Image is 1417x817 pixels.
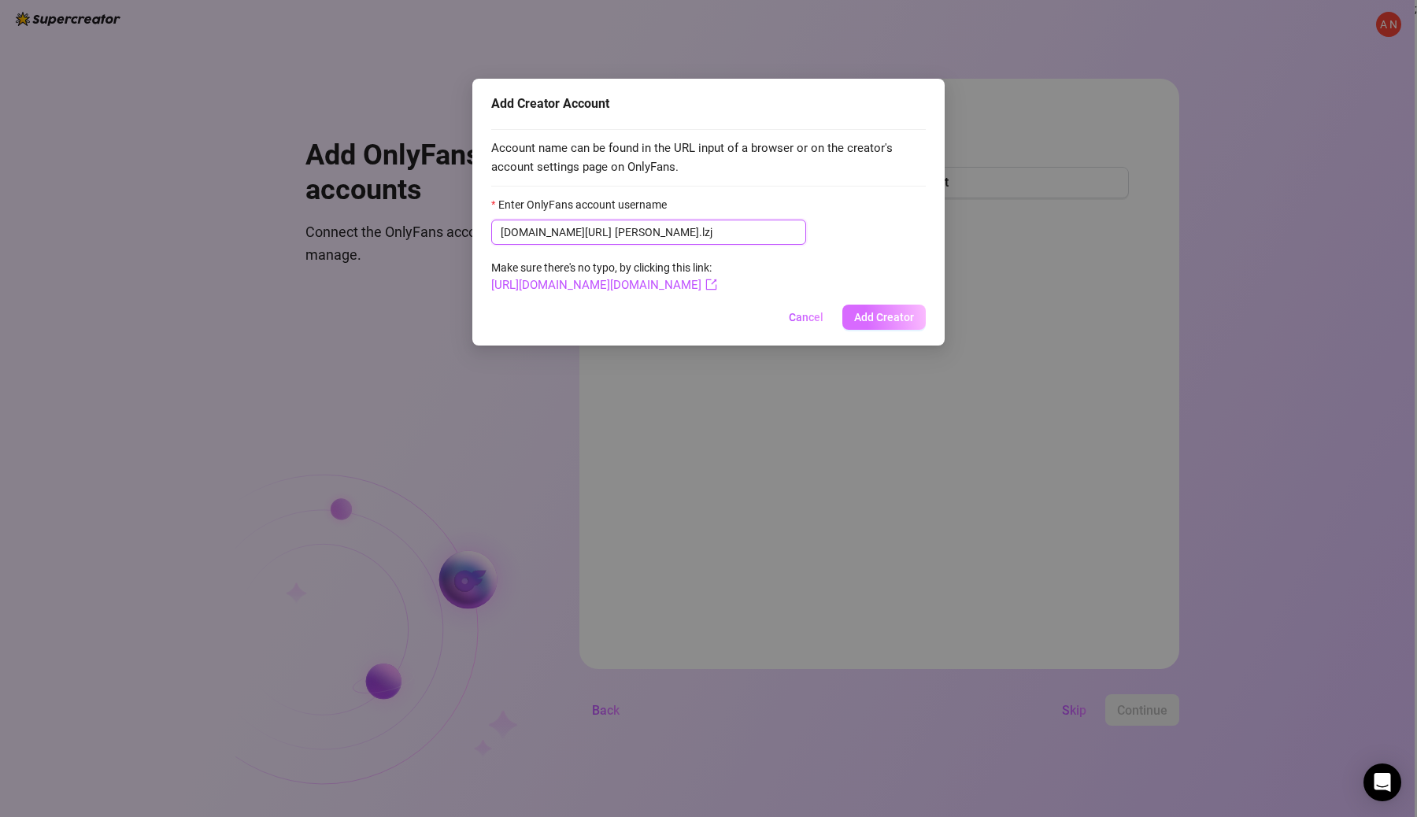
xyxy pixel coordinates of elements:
span: Cancel [789,311,823,323]
a: [URL][DOMAIN_NAME][DOMAIN_NAME]export [491,278,717,292]
span: Add Creator [854,311,914,323]
input: Enter OnlyFans account username [615,224,797,241]
button: Add Creator [842,305,926,330]
div: Open Intercom Messenger [1363,763,1401,801]
label: Enter OnlyFans account username [491,196,677,213]
span: [DOMAIN_NAME][URL] [501,224,612,241]
div: Add Creator Account [491,94,926,113]
span: Make sure there's no typo, by clicking this link: [491,261,717,291]
button: Cancel [776,305,836,330]
span: Account name can be found in the URL input of a browser or on the creator's account settings page... [491,139,926,176]
span: export [705,279,717,290]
